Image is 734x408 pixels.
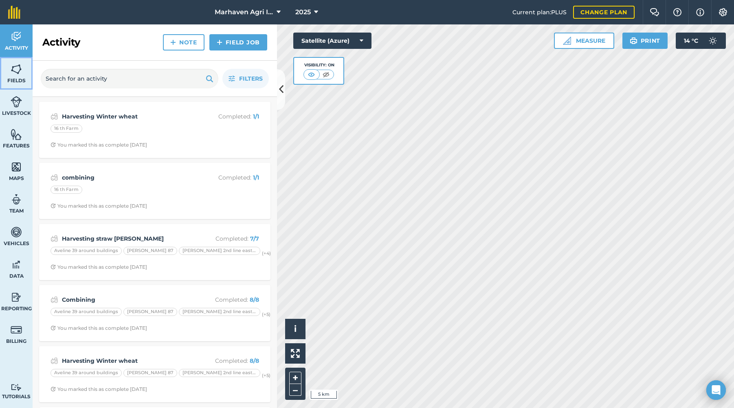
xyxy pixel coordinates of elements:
img: A cog icon [718,8,728,16]
div: [PERSON_NAME] 87 [123,247,177,255]
strong: combining [62,173,191,182]
a: Harvesting Winter wheatCompleted: 8/8Aveline 39 around buildings[PERSON_NAME] 87[PERSON_NAME] 2nd... [44,351,266,397]
img: svg+xml;base64,PD94bWwgdmVyc2lvbj0iMS4wIiBlbmNvZGluZz0idXRmLTgiPz4KPCEtLSBHZW5lcmF0b3I6IEFkb2JlIE... [11,291,22,303]
img: svg+xml;base64,PHN2ZyB4bWxucz0iaHR0cDovL3d3dy53My5vcmcvMjAwMC9zdmciIHdpZHRoPSIxNCIgaGVpZ2h0PSIyNC... [217,37,222,47]
img: svg+xml;base64,PD94bWwgdmVyc2lvbj0iMS4wIiBlbmNvZGluZz0idXRmLTgiPz4KPCEtLSBHZW5lcmF0b3I6IEFkb2JlIE... [51,112,58,121]
p: Completed : [194,112,259,121]
img: Four arrows, one pointing top left, one top right, one bottom right and the last bottom left [291,349,300,358]
div: You marked this as complete [DATE] [51,386,147,393]
img: svg+xml;base64,PD94bWwgdmVyc2lvbj0iMS4wIiBlbmNvZGluZz0idXRmLTgiPz4KPCEtLSBHZW5lcmF0b3I6IEFkb2JlIE... [11,31,22,43]
img: svg+xml;base64,PHN2ZyB4bWxucz0iaHR0cDovL3d3dy53My5vcmcvMjAwMC9zdmciIHdpZHRoPSIxOSIgaGVpZ2h0PSIyNC... [206,74,213,83]
div: You marked this as complete [DATE] [51,142,147,148]
strong: 8 / 8 [250,296,259,303]
p: Completed : [194,295,259,304]
span: Filters [239,74,263,83]
span: Current plan : PLUS [512,8,567,17]
img: fieldmargin Logo [8,6,20,19]
p: Completed : [194,356,259,365]
img: svg+xml;base64,PD94bWwgdmVyc2lvbj0iMS4wIiBlbmNvZGluZz0idXRmLTgiPz4KPCEtLSBHZW5lcmF0b3I6IEFkb2JlIE... [11,226,22,238]
strong: 1 / 1 [253,113,259,120]
a: Change plan [573,6,635,19]
button: + [289,372,301,384]
div: You marked this as complete [DATE] [51,203,147,209]
span: 2025 [295,7,311,17]
button: Satellite (Azure) [293,33,371,49]
strong: 8 / 8 [250,357,259,364]
div: [PERSON_NAME] 87 [123,369,177,377]
img: svg+xml;base64,PHN2ZyB4bWxucz0iaHR0cDovL3d3dy53My5vcmcvMjAwMC9zdmciIHdpZHRoPSIxNCIgaGVpZ2h0PSIyNC... [170,37,176,47]
span: Marhaven Agri Inc [215,7,273,17]
img: svg+xml;base64,PD94bWwgdmVyc2lvbj0iMS4wIiBlbmNvZGluZz0idXRmLTgiPz4KPCEtLSBHZW5lcmF0b3I6IEFkb2JlIE... [51,173,58,182]
div: Aveline 39 around buildings [51,308,122,316]
strong: 7 / 7 [250,235,259,242]
img: Ruler icon [563,37,571,45]
small: (+ 5 ) [262,373,270,378]
img: svg+xml;base64,PHN2ZyB4bWxucz0iaHR0cDovL3d3dy53My5vcmcvMjAwMC9zdmciIHdpZHRoPSIxNyIgaGVpZ2h0PSIxNy... [696,7,704,17]
img: Clock with arrow pointing clockwise [51,264,56,270]
div: [PERSON_NAME] 2nd line east 11 [179,369,260,377]
div: [PERSON_NAME] 2nd line east 11 [179,308,260,316]
button: Measure [554,33,614,49]
div: [PERSON_NAME] 2nd line east 11 [179,247,260,255]
div: You marked this as complete [DATE] [51,325,147,331]
strong: Harvesting straw [PERSON_NAME] [62,234,191,243]
img: svg+xml;base64,PD94bWwgdmVyc2lvbj0iMS4wIiBlbmNvZGluZz0idXRmLTgiPz4KPCEtLSBHZW5lcmF0b3I6IEFkb2JlIE... [705,33,721,49]
span: i [294,324,297,334]
strong: 1 / 1 [253,174,259,181]
img: svg+xml;base64,PHN2ZyB4bWxucz0iaHR0cDovL3d3dy53My5vcmcvMjAwMC9zdmciIHdpZHRoPSI1MCIgaGVpZ2h0PSI0MC... [321,70,331,79]
a: Field Job [209,34,267,50]
img: svg+xml;base64,PD94bWwgdmVyc2lvbj0iMS4wIiBlbmNvZGluZz0idXRmLTgiPz4KPCEtLSBHZW5lcmF0b3I6IEFkb2JlIE... [51,234,58,243]
div: You marked this as complete [DATE] [51,264,147,270]
button: 14 °C [676,33,726,49]
button: Filters [222,69,269,88]
img: svg+xml;base64,PD94bWwgdmVyc2lvbj0iMS4wIiBlbmNvZGluZz0idXRmLTgiPz4KPCEtLSBHZW5lcmF0b3I6IEFkb2JlIE... [11,96,22,108]
button: i [285,319,305,339]
button: Print [622,33,668,49]
img: svg+xml;base64,PD94bWwgdmVyc2lvbj0iMS4wIiBlbmNvZGluZz0idXRmLTgiPz4KPCEtLSBHZW5lcmF0b3I6IEFkb2JlIE... [11,259,22,271]
p: Completed : [194,173,259,182]
div: Open Intercom Messenger [706,380,726,400]
img: svg+xml;base64,PHN2ZyB4bWxucz0iaHR0cDovL3d3dy53My5vcmcvMjAwMC9zdmciIHdpZHRoPSI1NiIgaGVpZ2h0PSI2MC... [11,63,22,75]
img: svg+xml;base64,PHN2ZyB4bWxucz0iaHR0cDovL3d3dy53My5vcmcvMjAwMC9zdmciIHdpZHRoPSI1MCIgaGVpZ2h0PSI0MC... [306,70,316,79]
a: Harvesting Winter wheatCompleted: 1/116 th FarmClock with arrow pointing clockwiseYou marked this... [44,107,266,153]
a: Note [163,34,204,50]
img: svg+xml;base64,PHN2ZyB4bWxucz0iaHR0cDovL3d3dy53My5vcmcvMjAwMC9zdmciIHdpZHRoPSIxOSIgaGVpZ2h0PSIyNC... [630,36,637,46]
small: (+ 5 ) [262,311,270,317]
img: svg+xml;base64,PD94bWwgdmVyc2lvbj0iMS4wIiBlbmNvZGluZz0idXRmLTgiPz4KPCEtLSBHZW5lcmF0b3I6IEFkb2JlIE... [11,324,22,336]
img: Clock with arrow pointing clockwise [51,203,56,208]
img: svg+xml;base64,PD94bWwgdmVyc2lvbj0iMS4wIiBlbmNvZGluZz0idXRmLTgiPz4KPCEtLSBHZW5lcmF0b3I6IEFkb2JlIE... [51,356,58,366]
img: Clock with arrow pointing clockwise [51,142,56,147]
button: – [289,384,301,396]
h2: Activity [42,36,80,49]
img: svg+xml;base64,PD94bWwgdmVyc2lvbj0iMS4wIiBlbmNvZGluZz0idXRmLTgiPz4KPCEtLSBHZW5lcmF0b3I6IEFkb2JlIE... [11,193,22,206]
input: Search for an activity [41,69,218,88]
strong: Harvesting Winter wheat [62,356,191,365]
img: Two speech bubbles overlapping with the left bubble in the forefront [650,8,659,16]
div: 16 th Farm [51,125,82,133]
img: svg+xml;base64,PHN2ZyB4bWxucz0iaHR0cDovL3d3dy53My5vcmcvMjAwMC9zdmciIHdpZHRoPSI1NiIgaGVpZ2h0PSI2MC... [11,128,22,140]
a: combiningCompleted: 1/116 th FarmClock with arrow pointing clockwiseYou marked this as complete [... [44,168,266,214]
a: CombiningCompleted: 8/8Aveline 39 around buildings[PERSON_NAME] 87[PERSON_NAME] 2nd line east 11(... [44,290,266,336]
img: Clock with arrow pointing clockwise [51,325,56,331]
div: 16 th Farm [51,186,82,194]
strong: Combining [62,295,191,304]
img: svg+xml;base64,PHN2ZyB4bWxucz0iaHR0cDovL3d3dy53My5vcmcvMjAwMC9zdmciIHdpZHRoPSI1NiIgaGVpZ2h0PSI2MC... [11,161,22,173]
div: Aveline 39 around buildings [51,247,122,255]
strong: Harvesting Winter wheat [62,112,191,121]
a: Harvesting straw [PERSON_NAME]Completed: 7/7Aveline 39 around buildings[PERSON_NAME] 87[PERSON_NA... [44,229,266,275]
div: Aveline 39 around buildings [51,369,122,377]
img: A question mark icon [672,8,682,16]
small: (+ 4 ) [262,250,271,256]
img: svg+xml;base64,PD94bWwgdmVyc2lvbj0iMS4wIiBlbmNvZGluZz0idXRmLTgiPz4KPCEtLSBHZW5lcmF0b3I6IEFkb2JlIE... [51,295,58,305]
img: svg+xml;base64,PD94bWwgdmVyc2lvbj0iMS4wIiBlbmNvZGluZz0idXRmLTgiPz4KPCEtLSBHZW5lcmF0b3I6IEFkb2JlIE... [11,384,22,391]
div: [PERSON_NAME] 87 [123,308,177,316]
span: 14 ° C [684,33,698,49]
p: Completed : [194,234,259,243]
img: Clock with arrow pointing clockwise [51,386,56,392]
div: Visibility: On [303,62,334,68]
